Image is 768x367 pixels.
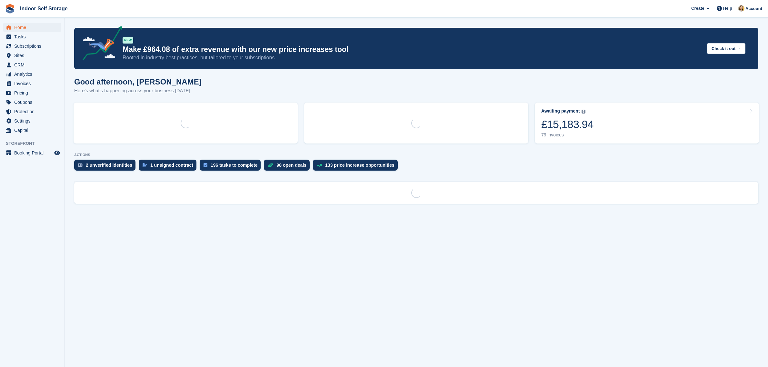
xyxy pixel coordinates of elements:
[723,5,732,12] span: Help
[707,43,745,54] button: Check it out →
[3,70,61,79] a: menu
[313,160,401,174] a: 133 price increase opportunities
[317,164,322,167] img: price_increase_opportunities-93ffe204e8149a01c8c9dc8f82e8f89637d9d84a8eef4429ea346261dce0b2c0.svg
[541,132,593,138] div: 79 invoices
[14,79,53,88] span: Invoices
[325,163,394,168] div: 133 price increase opportunities
[14,42,53,51] span: Subscriptions
[3,51,61,60] a: menu
[14,88,53,97] span: Pricing
[268,163,273,167] img: deal-1b604bf984904fb50ccaf53a9ad4b4a5d6e5aea283cecdc64d6e3604feb123c2.svg
[14,51,53,60] span: Sites
[3,88,61,97] a: menu
[3,107,61,116] a: menu
[143,163,147,167] img: contract_signature_icon-13c848040528278c33f63329250d36e43548de30e8caae1d1a13099fd9432cc5.svg
[582,110,585,114] img: icon-info-grey-7440780725fd019a000dd9b08b2336e03edf1995a4989e88bcd33f0948082b44.svg
[745,5,762,12] span: Account
[3,98,61,107] a: menu
[14,107,53,116] span: Protection
[211,163,258,168] div: 196 tasks to complete
[276,163,306,168] div: 98 open deals
[53,149,61,157] a: Preview store
[14,23,53,32] span: Home
[123,45,702,54] p: Make £964.08 of extra revenue with our new price increases tool
[3,126,61,135] a: menu
[3,42,61,51] a: menu
[74,153,758,157] p: ACTIONS
[74,160,139,174] a: 2 unverified identities
[3,116,61,125] a: menu
[541,108,580,114] div: Awaiting payment
[3,148,61,157] a: menu
[78,163,83,167] img: verify_identity-adf6edd0f0f0b5bbfe63781bf79b02c33cf7c696d77639b501bdc392416b5a36.svg
[14,32,53,41] span: Tasks
[204,163,207,167] img: task-75834270c22a3079a89374b754ae025e5fb1db73e45f91037f5363f120a921f8.svg
[139,160,200,174] a: 1 unsigned contract
[5,4,15,14] img: stora-icon-8386f47178a22dfd0bd8f6a31ec36ba5ce8667c1dd55bd0f319d3a0aa187defe.svg
[14,98,53,107] span: Coupons
[3,60,61,69] a: menu
[77,26,122,63] img: price-adjustments-announcement-icon-8257ccfd72463d97f412b2fc003d46551f7dbcb40ab6d574587a9cd5c0d94...
[74,77,202,86] h1: Good afternoon, [PERSON_NAME]
[123,54,702,61] p: Rooted in industry best practices, but tailored to your subscriptions.
[691,5,704,12] span: Create
[541,118,593,131] div: £15,183.94
[14,126,53,135] span: Capital
[14,60,53,69] span: CRM
[14,116,53,125] span: Settings
[3,23,61,32] a: menu
[123,37,133,44] div: NEW
[738,5,744,12] img: Emma Higgins
[200,160,264,174] a: 196 tasks to complete
[3,79,61,88] a: menu
[3,32,61,41] a: menu
[6,140,64,147] span: Storefront
[535,103,759,144] a: Awaiting payment £15,183.94 79 invoices
[74,87,202,94] p: Here's what's happening across your business [DATE]
[17,3,70,14] a: Indoor Self Storage
[264,160,313,174] a: 98 open deals
[14,70,53,79] span: Analytics
[86,163,132,168] div: 2 unverified identities
[150,163,193,168] div: 1 unsigned contract
[14,148,53,157] span: Booking Portal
